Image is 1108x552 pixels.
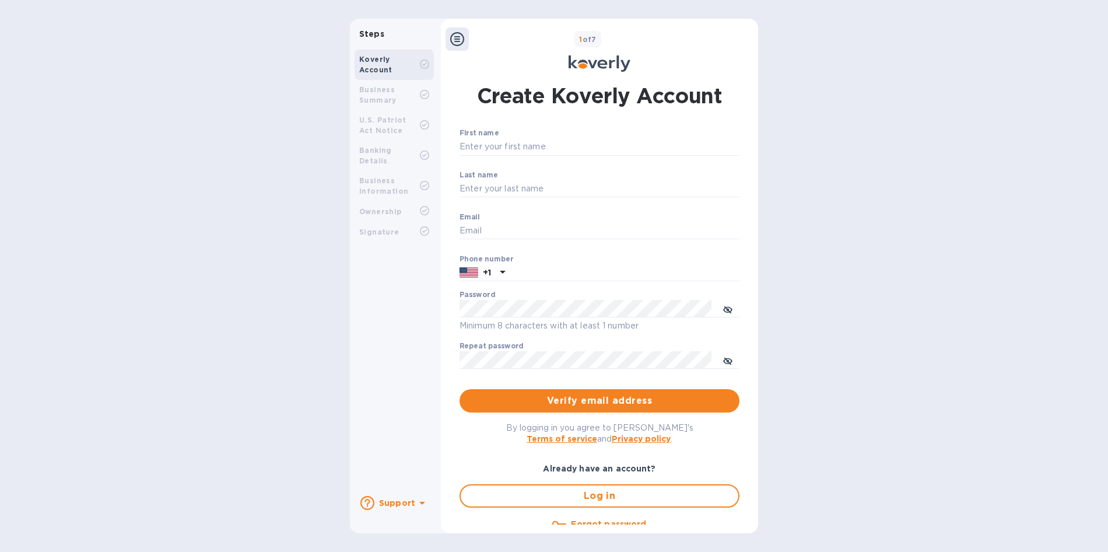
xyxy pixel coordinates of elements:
[506,423,693,443] span: By logging in you agree to [PERSON_NAME]'s and .
[612,434,671,443] a: Privacy policy
[359,146,392,165] b: Banking Details
[571,519,646,529] u: Forgot password
[359,176,408,195] b: Business Information
[379,498,415,508] b: Support
[527,434,597,443] a: Terms of service
[460,130,499,137] label: First name
[460,292,495,299] label: Password
[460,138,739,156] input: Enter your first name
[460,484,739,508] button: Log in
[460,180,739,198] input: Enter your last name
[470,489,729,503] span: Log in
[359,116,406,135] b: U.S. Patriot Act Notice
[716,348,739,372] button: toggle password visibility
[359,207,402,216] b: Ownership
[460,214,480,221] label: Email
[460,319,739,333] p: Minimum 8 characters with at least 1 number
[716,297,739,320] button: toggle password visibility
[359,228,399,236] b: Signature
[460,256,513,263] label: Phone number
[543,464,655,473] b: Already have an account?
[460,172,498,179] label: Last name
[579,35,582,44] span: 1
[460,389,739,413] button: Verify email address
[359,55,392,74] b: Koverly Account
[460,266,478,279] img: US
[469,394,730,408] span: Verify email address
[579,35,597,44] b: of 7
[359,85,397,104] b: Business Summary
[359,29,384,39] b: Steps
[460,343,524,350] label: Repeat password
[477,81,723,110] h1: Create Koverly Account
[483,267,491,278] p: +1
[460,222,739,240] input: Email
